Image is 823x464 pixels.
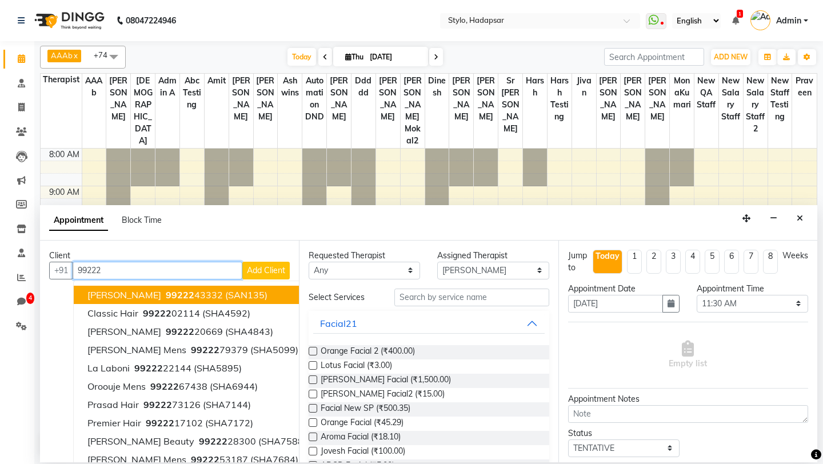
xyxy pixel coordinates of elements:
[523,74,547,100] span: harsh
[763,250,778,274] li: 8
[670,74,694,112] span: MonaKumari
[302,74,326,124] span: Automation DND
[327,74,351,124] span: [PERSON_NAME]
[225,289,267,301] span: (SAN135)
[155,74,179,100] span: Admin A
[132,362,191,374] ngb-highlight: 22144
[49,210,108,231] span: Appointment
[197,435,256,447] ngb-highlight: 28300
[189,344,248,355] ngb-highlight: 79379
[321,402,410,417] span: Facial New SP (₹500.35)
[776,15,801,27] span: Admin
[199,435,227,447] span: 99222
[106,74,130,124] span: [PERSON_NAME]
[548,74,572,124] span: harsh testing
[744,250,758,274] li: 7
[87,344,186,355] span: [PERSON_NAME] Mens
[258,435,306,447] span: (SHA7588)
[627,250,642,274] li: 1
[572,74,596,100] span: jivan
[321,345,415,359] span: Orange Facial 2 (₹400.00)
[87,381,146,392] span: Oroouje Mens
[568,283,680,295] div: Appointment Date
[166,289,194,301] span: 99222
[646,250,661,274] li: 2
[750,10,770,30] img: Admin
[401,74,425,148] span: [PERSON_NAME] Mokal2
[143,417,203,429] ngb-highlight: 17102
[321,374,451,388] span: [PERSON_NAME] Facial (₹1,500.00)
[87,399,139,410] span: Prasad Hair
[205,74,229,88] span: Amit
[792,210,808,227] button: Close
[229,74,253,124] span: [PERSON_NAME]
[782,250,808,262] div: Weeks
[320,317,357,330] div: Facial21
[596,250,620,262] div: Today
[568,250,588,274] div: Jump to
[474,74,498,124] span: [PERSON_NAME]
[694,74,718,112] span: New QA Staff
[146,417,174,429] span: 99222
[321,445,405,459] span: Jovesh Facial (₹100.00)
[141,399,201,410] ngb-highlight: 73126
[449,74,473,124] span: [PERSON_NAME]
[166,326,194,337] span: 99222
[309,250,420,262] div: Requested Therapist
[242,262,290,279] button: Add Client
[210,381,258,392] span: (SHA6944)
[3,293,31,311] a: 4
[247,265,285,275] span: Add Client
[202,307,250,319] span: (SHA4592)
[250,344,298,355] span: (SHA5099)
[87,326,161,337] span: [PERSON_NAME]
[714,53,748,61] span: ADD NEW
[568,427,680,439] div: Status
[705,250,720,274] li: 5
[87,307,138,319] span: Classic hair
[87,289,161,301] span: [PERSON_NAME]
[150,381,179,392] span: 99222
[394,289,549,306] input: Search by service name
[568,295,663,313] input: yyyy-mm-dd
[278,74,302,100] span: ashwins
[73,262,242,279] input: Search by Name/Mobile/Email/Code
[768,74,792,124] span: New staff Testing
[94,50,116,59] span: +74
[666,250,681,274] li: 3
[568,393,808,405] div: Appointment Notes
[180,74,204,112] span: Abc testing
[597,74,621,124] span: [PERSON_NAME]
[719,74,743,124] span: New Salary Staff
[724,250,739,274] li: 6
[744,74,768,136] span: New Salary Staff 2
[697,283,808,295] div: Appointment Time
[498,74,522,136] span: Sr [PERSON_NAME]
[47,186,82,198] div: 9:00 AM
[645,74,669,124] span: [PERSON_NAME]
[669,341,707,370] span: Empty list
[141,307,200,319] ngb-highlight: 02114
[191,344,219,355] span: 99222
[792,74,817,100] span: praveen
[351,74,375,100] span: ddddd
[205,417,253,429] span: (SHA7172)
[321,431,401,445] span: Aroma Facial (₹18.10)
[51,51,73,60] span: AAAb
[621,74,645,124] span: [PERSON_NAME]
[225,326,273,337] span: (SHA4843)
[342,53,366,61] span: Thu
[148,381,207,392] ngb-highlight: 67438
[122,215,162,225] span: Block Time
[41,74,82,86] div: Therapist
[126,5,176,37] b: 08047224946
[87,417,141,429] span: Premier Hair
[425,74,449,100] span: dinesh
[313,313,544,334] button: Facial21
[376,74,400,124] span: [PERSON_NAME]
[685,250,700,274] li: 4
[82,74,106,100] span: AAAb
[163,289,223,301] ngb-highlight: 43332
[26,293,34,304] span: 4
[49,250,290,262] div: Client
